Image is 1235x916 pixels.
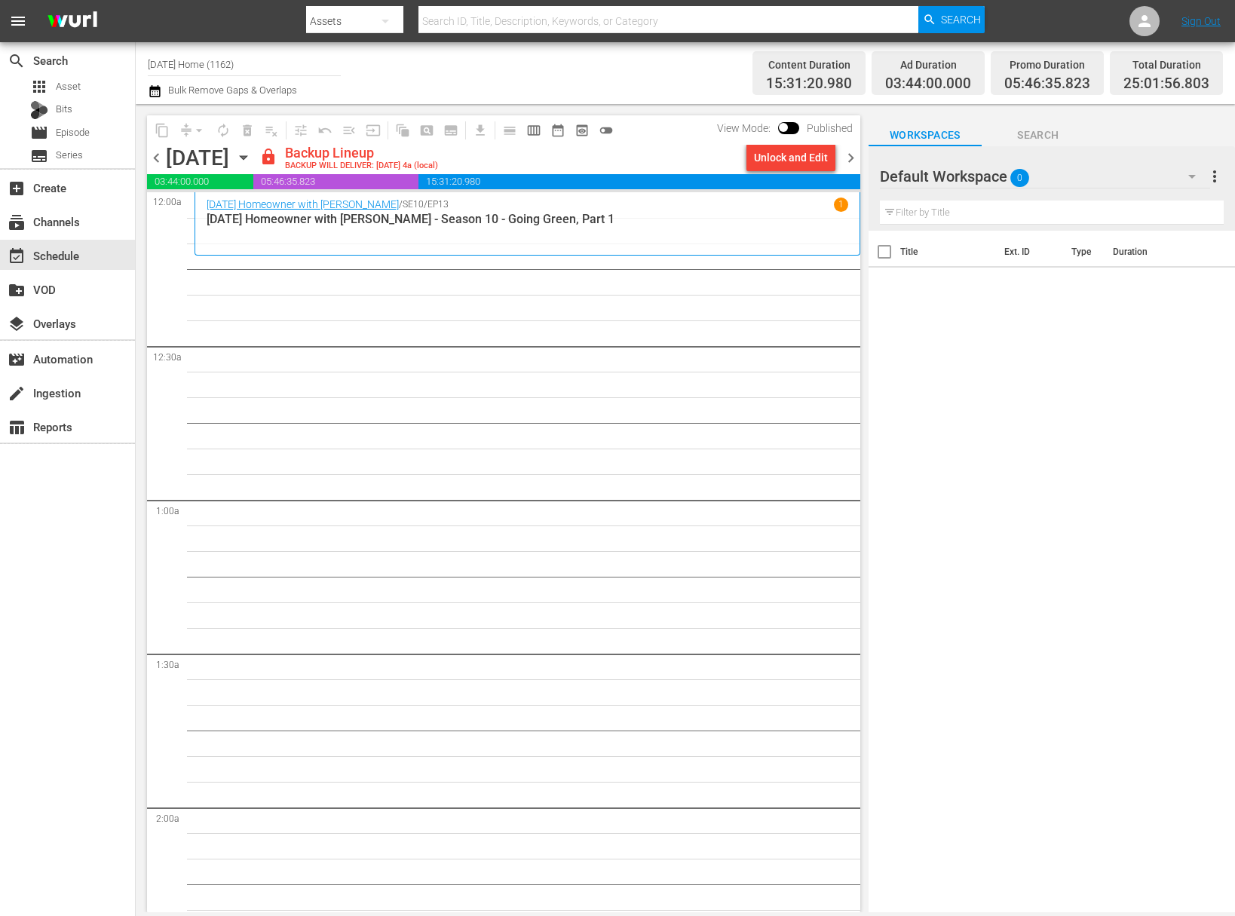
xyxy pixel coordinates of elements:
th: Title [900,231,995,273]
div: Content Duration [766,54,852,75]
span: Overlays [8,315,26,333]
span: 25:01:56.803 [1123,75,1209,93]
span: chevron_right [841,149,860,167]
span: Select an event to delete [235,118,259,142]
div: Total Duration [1123,54,1209,75]
span: Bits [56,102,72,117]
span: Episode [30,124,48,142]
span: Asset [30,78,48,96]
span: Day Calendar View [492,115,522,145]
span: menu [9,12,27,30]
span: 03:44:00.000 [885,75,971,93]
span: View Backup [570,118,594,142]
div: Promo Duration [1004,54,1090,75]
span: Remove Gaps & Overlaps [174,118,211,142]
th: Duration [1104,231,1194,273]
span: Create [8,179,26,198]
div: BACKUP WILL DELIVER: [DATE] 4a (local) [285,161,438,171]
span: Episode [56,125,90,140]
span: chevron_left [147,149,166,167]
span: Series [56,148,83,163]
div: Unlock and Edit [754,144,828,171]
th: Type [1062,231,1104,273]
span: Create Series Block [439,118,463,142]
button: Unlock and Edit [746,144,835,171]
span: 15:31:20.980 [766,75,852,93]
p: / [399,199,403,210]
span: toggle_off [599,123,614,138]
span: Search [8,52,26,70]
img: ans4CAIJ8jUAAAAAAAAAAAAAAAAAAAAAAAAgQb4GAAAAAAAAAAAAAAAAAAAAAAAAJMjXAAAAAAAAAAAAAAAAAAAAAAAAgAT5G... [36,4,109,39]
span: Channels [8,213,26,231]
span: Ingestion [8,384,26,403]
span: event_available [8,247,26,265]
span: 0 [1010,162,1029,194]
span: Refresh All Search Blocks [385,115,415,145]
span: more_vert [1206,167,1224,185]
span: create_new_folder [8,281,26,299]
span: Loop Content [211,118,235,142]
button: Search [918,6,985,33]
span: Reports [8,418,26,437]
span: View Mode: [709,122,778,134]
span: Clear Lineup [259,118,283,142]
div: Backup Lineup [285,145,438,161]
span: Asset [56,79,81,94]
span: 03:44:00.000 [147,174,253,189]
span: Toggle to switch from Published to Draft view. [778,122,789,133]
span: 05:46:35.823 [253,174,418,189]
div: [DATE] [166,146,229,170]
span: Create Search Block [415,118,439,142]
p: EP13 [427,199,449,210]
span: Week Calendar View [522,118,546,142]
span: calendar_view_week_outlined [526,123,541,138]
button: more_vert [1206,158,1224,195]
a: [DATE] Homeowner with [PERSON_NAME] [207,198,399,210]
span: 15:31:20.980 [418,174,860,189]
span: Automation [8,351,26,369]
span: Download as CSV [463,115,492,145]
span: Series [30,147,48,165]
th: Ext. ID [995,231,1062,273]
span: lock [259,148,277,166]
p: [DATE] Homeowner with [PERSON_NAME] - Season 10 - Going Green, Part 1 [207,212,848,226]
span: Copy Lineup [150,118,174,142]
span: Update Metadata from Key Asset [361,118,385,142]
span: Bulk Remove Gaps & Overlaps [166,84,297,96]
p: SE10 / [403,199,427,210]
span: Fill episodes with ad slates [337,118,361,142]
span: Search [941,6,981,33]
div: Default Workspace [880,155,1210,198]
span: preview_outlined [575,123,590,138]
span: 05:46:35.823 [1004,75,1090,93]
span: Month Calendar View [546,118,570,142]
div: Bits [30,101,48,119]
p: 1 [838,199,844,210]
a: Sign Out [1181,15,1221,27]
span: Search [982,126,1095,145]
div: Ad Duration [885,54,971,75]
span: 24 hours Lineup View is OFF [594,118,618,142]
span: Revert to Primary Episode [313,118,337,142]
span: Customize Events [283,115,313,145]
span: date_range_outlined [550,123,565,138]
span: Workspaces [869,126,982,145]
span: Published [799,122,860,134]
